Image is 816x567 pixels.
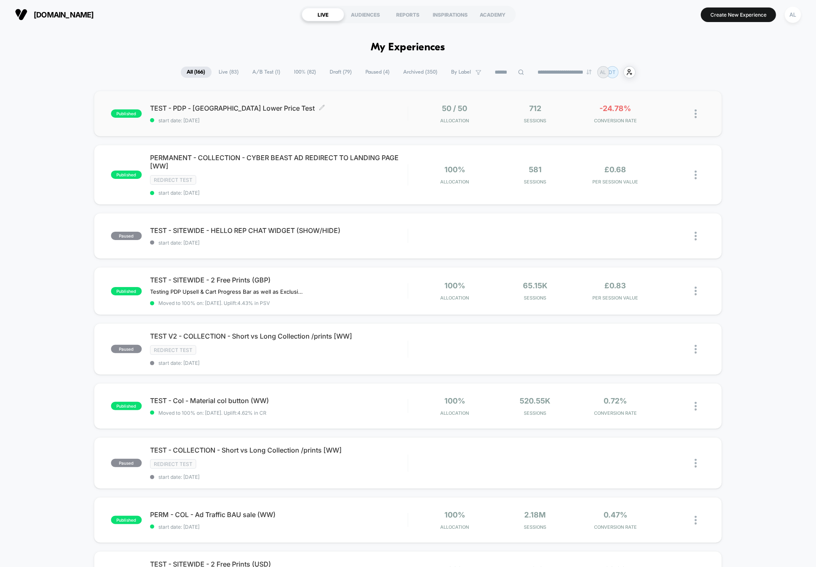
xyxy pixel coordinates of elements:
span: start date: [DATE] [150,474,408,480]
span: All ( 166 ) [181,67,212,78]
span: 520.55k [520,396,550,405]
span: 100% [444,510,465,519]
span: Live ( 83 ) [213,67,245,78]
span: 0.47% [604,510,627,519]
span: 100% [444,396,465,405]
span: Allocation [440,410,469,416]
span: published [111,171,142,179]
span: TEST - SITEWIDE - 2 Free Prints (GBP) [150,276,408,284]
span: 100% ( 82 ) [288,67,323,78]
img: close [695,287,697,295]
p: DT [609,69,616,75]
span: £0.83 [605,281,626,290]
button: [DOMAIN_NAME] [12,8,96,21]
span: CONVERSION RATE [577,410,653,416]
span: Allocation [440,179,469,185]
span: PER SESSION VALUE [577,295,653,301]
span: PER SESSION VALUE [577,179,653,185]
span: Archived ( 350 ) [397,67,444,78]
span: Sessions [497,524,573,530]
span: 100% [444,281,465,290]
img: close [695,345,697,354]
img: close [695,232,697,240]
span: 581 [529,165,542,174]
div: AUDIENCES [344,8,387,21]
img: close [695,402,697,411]
span: Sessions [497,295,573,301]
button: Create New Experience [701,7,776,22]
span: paused [111,345,142,353]
span: A/B Test ( 1 ) [247,67,287,78]
p: AL [600,69,606,75]
span: TEST V2 - COLLECTION - Short vs Long Collection /prints [WW] [150,332,408,340]
span: Moved to 100% on: [DATE] . Uplift: 4.62% in CR [158,410,266,416]
span: [DOMAIN_NAME] [34,10,94,19]
span: TEST - PDP - [GEOGRAPHIC_DATA] Lower Price Test [150,104,408,112]
span: start date: [DATE] [150,240,408,246]
span: start date: [DATE] [150,117,408,124]
span: published [111,402,142,410]
span: 50 / 50 [442,104,467,113]
span: Allocation [440,524,469,530]
span: Sessions [497,118,573,124]
span: -24.78% [600,104,631,113]
span: start date: [DATE] [150,360,408,366]
span: Sessions [497,410,573,416]
img: close [695,459,697,468]
span: Moved to 100% on: [DATE] . Uplift: 4.43% in PSV [158,300,270,306]
div: INSPIRATIONS [429,8,471,21]
span: PERMANENT - COLLECTION - CYBER BEAST AD REDIRECT TO LANDING PAGE [WW] [150,154,408,170]
span: paused [111,232,142,240]
div: ACADEMY [471,8,514,21]
span: PERM - COL - Ad Traffic BAU sale (WW) [150,510,408,519]
span: 712 [529,104,541,113]
img: close [695,516,697,525]
span: 0.72% [604,396,627,405]
img: Visually logo [15,8,27,21]
span: 65.15k [523,281,547,290]
span: start date: [DATE] [150,524,408,530]
span: Allocation [440,295,469,301]
span: Redirect Test [150,175,196,185]
div: AL [785,7,801,23]
span: TEST - COLLECTION - Short vs Long Collection /prints [WW] [150,446,408,454]
span: TEST - Col - Material col button (WW) [150,396,408,405]
span: Paused ( 4 ) [360,67,396,78]
img: close [695,171,697,179]
span: Testing PDP Upsell & Cart Progress Bar as well as Exclusive Free Prints in the Cart [150,288,304,295]
span: Redirect Test [150,345,196,355]
span: Allocation [440,118,469,124]
span: TEST - SITEWIDE - HELLO REP CHAT WIDGET (SHOW/HIDE) [150,226,408,235]
img: end [587,69,592,74]
span: published [111,287,142,295]
span: £0.68 [605,165,626,174]
span: start date: [DATE] [150,190,408,196]
span: Redirect Test [150,459,196,469]
span: Sessions [497,179,573,185]
span: published [111,516,142,524]
span: By Label [451,69,471,75]
span: published [111,109,142,118]
span: Draft ( 79 ) [324,67,358,78]
span: 2.18M [524,510,546,519]
img: close [695,109,697,118]
button: AL [782,6,804,23]
div: LIVE [302,8,344,21]
h1: My Experiences [371,42,445,54]
span: CONVERSION RATE [577,118,653,124]
span: 100% [444,165,465,174]
span: CONVERSION RATE [577,524,653,530]
span: paused [111,459,142,467]
div: REPORTS [387,8,429,21]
